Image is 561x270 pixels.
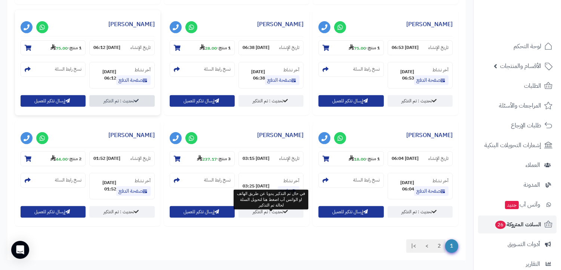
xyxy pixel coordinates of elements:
span: جديد [505,201,519,209]
a: صفحة الدفع [265,75,299,85]
a: الطلبات [478,77,557,95]
section: نسخ رابط السلة [170,173,235,188]
a: [PERSON_NAME] [257,20,303,29]
a: تحديث : تم التذكير [238,95,303,107]
small: نسخ رابط السلة [55,66,81,72]
strong: 1 منتج [70,45,81,52]
small: آخر نشاط [283,66,299,73]
div: في حال تم التذكير يدويا عن طريق الهاتف او الواتس آب اضغط هنا لتحويل السلة لحالة تم التذكير [234,190,308,210]
small: آخر نشاط [135,177,151,184]
img: logo-2.png [510,6,554,21]
a: صفحة الدفع [414,75,449,85]
small: تاريخ الإنشاء [130,155,151,162]
a: تحديث : تم التذكير [238,206,303,218]
section: نسخ رابط السلة [318,62,383,77]
small: - [50,155,81,162]
span: وآتس آب [504,199,540,210]
button: إرسال تذكير للعميل [21,95,86,107]
span: المراجعات والأسئلة [499,100,541,111]
strong: [DATE] 01:52 [93,155,120,162]
strong: [DATE] 01:52 [93,180,116,192]
small: - [349,155,380,162]
a: order [278,186,299,196]
a: وآتس آبجديد [478,196,557,214]
a: تحديث : تم التذكير [388,95,453,107]
small: تاريخ الإنشاء [279,155,299,162]
strong: [DATE] 03:25 [243,183,269,189]
small: تاريخ الإنشاء [428,155,449,162]
section: 3 منتج-237.17 [170,151,235,166]
small: تاريخ الإنشاء [130,44,151,51]
small: نسخ رابط السلة [55,177,81,183]
a: >| [406,239,421,253]
strong: [DATE] 06:12 [93,69,116,81]
a: > [420,239,433,253]
a: تحديث : تم التذكير [89,206,154,218]
section: نسخ رابط السلة [21,62,86,77]
strong: [DATE] 06:38 [243,69,265,81]
strong: 1 منتج [368,45,380,52]
section: نسخ رابط السلة [318,173,383,188]
strong: 1 منتج [219,45,231,52]
a: [PERSON_NAME] [406,20,453,29]
a: المدونة [478,176,557,194]
small: آخر نشاط [283,177,299,184]
small: آخر نشاط [135,66,151,73]
strong: [DATE] 06:53 [392,69,414,81]
button: إرسال تذكير للعميل [170,206,235,218]
button: إرسال تذكير للعميل [170,95,235,107]
strong: [DATE] 03:15 [243,155,269,162]
small: - [50,44,81,52]
small: تاريخ الإنشاء [279,44,299,51]
strong: [DATE] 06:04 [392,180,414,192]
small: تاريخ الإنشاء [428,44,449,51]
strong: 3 منتج [219,156,231,162]
span: الأقسام والمنتجات [500,61,541,71]
strong: 18.00 [349,156,366,162]
span: 1 [445,239,458,253]
section: 1 منتج-18.00 [318,151,383,166]
strong: 75.00 [50,45,68,52]
a: أدوات التسويق [478,235,557,253]
a: [PERSON_NAME] [108,131,155,140]
span: لوحة التحكم [514,41,541,52]
span: إشعارات التحويلات البنكية [484,140,541,150]
section: 2 منتج-44.00 [21,151,86,166]
strong: 75.00 [349,45,366,52]
a: [PERSON_NAME] [257,131,303,140]
small: آخر نشاط [432,177,449,184]
section: 1 منتج-28.00 [170,40,235,55]
section: نسخ رابط السلة [21,173,86,188]
a: صفحة الدفع [116,186,151,196]
a: لوحة التحكم [478,37,557,55]
section: 1 منتج-75.00 [21,40,86,55]
small: - [349,44,380,52]
strong: [DATE] 06:38 [243,44,269,51]
small: نسخ رابط السلة [204,177,231,183]
strong: [DATE] 06:04 [392,155,419,162]
strong: 1 منتج [368,156,380,162]
small: نسخ رابط السلة [353,177,380,183]
span: السلات المتروكة [494,219,541,230]
section: 1 منتج-75.00 [318,40,383,55]
div: Open Intercom Messenger [11,241,29,259]
a: تحديث : تم التذكير [388,206,453,218]
a: السلات المتروكة26 [478,215,557,233]
span: التقارير [526,259,540,269]
small: نسخ رابط السلة [353,66,380,72]
small: آخر نشاط [432,66,449,73]
strong: 44.00 [50,156,68,162]
span: الطلبات [524,81,541,91]
span: العملاء [525,160,540,170]
a: صفحة الدفع [414,186,449,196]
strong: 237.17 [197,156,217,162]
a: [PERSON_NAME] [108,20,155,29]
small: نسخ رابط السلة [204,66,231,72]
span: المدونة [524,180,540,190]
button: إرسال تذكير للعميل [21,206,86,218]
strong: 2 منتج [70,156,81,162]
strong: 28.00 [200,45,217,52]
strong: [DATE] 06:12 [93,44,120,51]
small: - [197,155,231,162]
span: طلبات الإرجاع [511,120,541,131]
